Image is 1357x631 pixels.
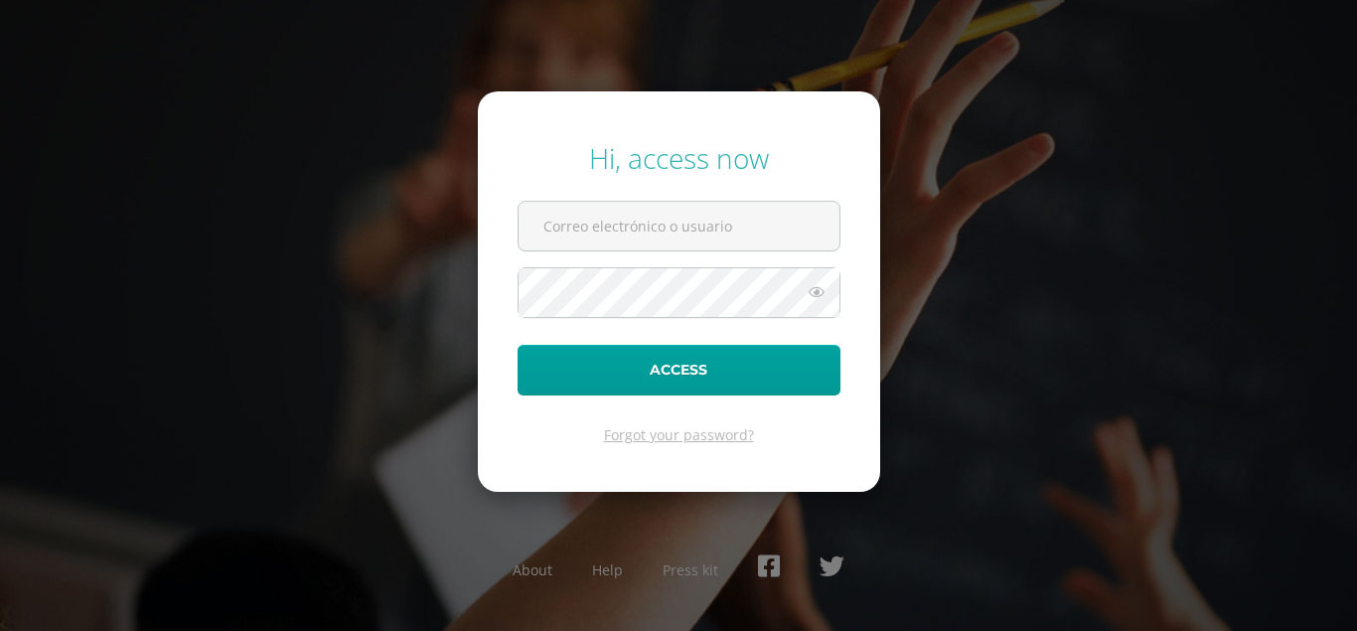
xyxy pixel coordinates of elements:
[604,425,754,444] a: Forgot your password?
[518,345,840,395] button: Access
[518,139,840,177] div: Hi, access now
[519,202,839,250] input: Correo electrónico o usuario
[513,560,552,579] a: About
[663,560,718,579] a: Press kit
[592,560,623,579] a: Help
